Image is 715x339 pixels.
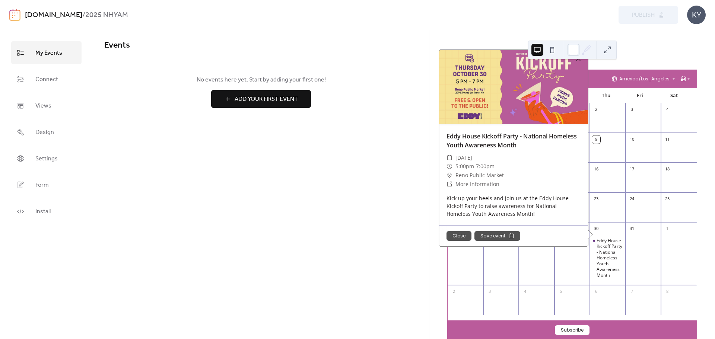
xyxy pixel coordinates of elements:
[35,153,58,164] span: Settings
[447,231,471,241] button: Close
[476,162,495,171] span: 7:00pm
[455,180,499,188] a: More Information
[592,195,600,203] div: 23
[592,225,600,233] div: 30
[447,132,577,149] a: Eddy House Kickoff Party - National Homeless Youth Awareness Month
[455,171,504,180] span: Reno Public Market
[11,173,82,196] a: Form
[11,68,82,90] a: Connect
[447,162,452,171] div: ​
[211,90,311,108] button: Add Your First Event
[450,288,458,296] div: 2
[663,106,671,114] div: 4
[35,179,49,191] span: Form
[663,135,671,144] div: 11
[11,147,82,170] a: Settings
[82,8,85,22] b: /
[35,74,58,85] span: Connect
[486,288,494,296] div: 3
[447,171,452,180] div: ​
[628,165,636,173] div: 17
[592,135,600,144] div: 9
[35,206,51,217] span: Install
[9,9,20,21] img: logo
[235,95,298,104] span: Add Your First Event
[11,121,82,143] a: Design
[623,88,657,103] div: Fri
[104,76,418,84] span: No events here yet. Start by adding your first one!
[11,200,82,223] a: Install
[447,153,452,162] div: ​
[628,135,636,144] div: 10
[439,194,588,218] div: Kick up your heels and join us at the Eddy House Kickoff Party to raise awareness for National Ho...
[592,165,600,173] div: 16
[104,37,130,54] span: Events
[628,106,636,114] div: 3
[663,195,671,203] div: 25
[628,288,636,296] div: 7
[592,106,600,114] div: 2
[25,8,82,22] a: [DOMAIN_NAME]
[557,288,565,296] div: 5
[663,165,671,173] div: 18
[35,47,62,59] span: My Events
[687,6,706,24] div: KY
[455,153,472,162] span: [DATE]
[555,325,590,335] button: Subscribe
[11,94,82,117] a: Views
[474,162,476,171] span: -
[592,288,600,296] div: 6
[11,41,82,64] a: My Events
[589,88,623,103] div: Thu
[85,8,128,22] b: 2025 NHYAM
[597,238,623,278] div: Eddy House Kickoff Party - National Homeless Youth Awareness Month
[104,90,418,108] a: Add Your First Event
[663,288,671,296] div: 8
[619,77,670,81] span: America/Los_Angeles
[455,162,474,171] span: 5:00pm
[35,127,54,138] span: Design
[628,225,636,233] div: 31
[474,231,520,241] button: Save event
[628,195,636,203] div: 24
[590,238,626,278] div: Eddy House Kickoff Party - National Homeless Youth Awareness Month
[657,88,691,103] div: Sat
[447,180,452,189] div: ​
[521,288,529,296] div: 4
[35,100,51,112] span: Views
[663,225,671,233] div: 1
